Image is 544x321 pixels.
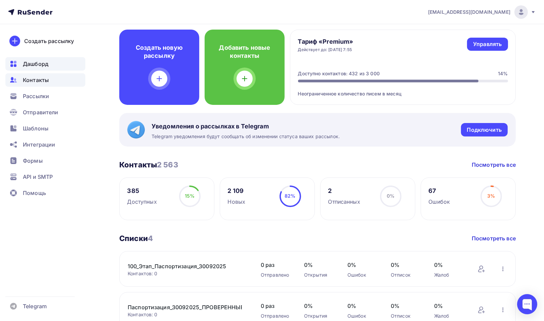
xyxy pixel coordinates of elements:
div: Доступно контактов: 432 из 3 000 [298,70,380,77]
div: 385 [127,187,157,195]
span: Формы [23,157,43,165]
span: 0 раз [261,302,291,310]
span: Контакты [23,76,49,84]
div: Неограниченное количество писем в месяц [298,82,508,97]
a: Отправители [5,106,85,119]
a: Посмотреть все [472,161,516,169]
div: Контактов: 0 [128,311,247,318]
div: Создать рассылку [24,37,74,45]
div: 2 109 [228,187,246,195]
div: 67 [429,187,450,195]
span: Интеграции [23,141,55,149]
span: 0% [347,302,377,310]
div: Действует до: [DATE] 7:55 [298,47,353,52]
h4: Тариф «Premium» [298,38,353,46]
span: Telegram [23,302,47,310]
span: 0% [434,302,464,310]
span: [EMAIL_ADDRESS][DOMAIN_NAME] [428,9,510,15]
span: Отправители [23,108,58,116]
span: 4 [148,234,153,243]
h3: Контакты [119,160,178,169]
span: 0% [434,261,464,269]
span: Уведомления о рассылках в Telegram [152,122,340,130]
span: 3% [487,193,495,199]
div: Контактов: 0 [128,270,247,277]
a: Формы [5,154,85,167]
div: Отписок [391,313,421,319]
a: 100_Этап_Паспортизация_30092025 [128,262,242,270]
a: Контакты [5,73,85,87]
span: Дашборд [23,60,48,68]
div: Жалоб [434,313,464,319]
span: 0 раз [261,261,291,269]
div: Жалоб [434,272,464,278]
h3: Списки [119,234,153,243]
div: Отправлено [261,272,291,278]
span: Шаблоны [23,124,48,132]
div: Новых [228,198,246,206]
div: Ошибок [347,272,377,278]
span: API и SMTP [23,173,53,181]
a: Рассылки [5,89,85,103]
a: Паспортизация_30092025_ПРОВЕРЕННЫЕ [128,303,242,311]
a: Посмотреть все [472,234,516,242]
span: 15% [185,193,195,199]
div: Открытия [304,272,334,278]
div: Ошибок [347,313,377,319]
span: 0% [304,261,334,269]
span: 0% [391,261,421,269]
div: Открытия [304,313,334,319]
div: 2 [328,187,360,195]
div: Отписанных [328,198,360,206]
span: 0% [387,193,394,199]
div: 14% [498,70,508,77]
div: Подключить [467,126,502,134]
div: Отписок [391,272,421,278]
div: Отправлено [261,313,291,319]
span: 82% [285,193,295,199]
span: Telegram уведомления будут сообщать об изменении статуса ваших рассылок. [152,133,340,140]
a: Дашборд [5,57,85,71]
a: Шаблоны [5,122,85,135]
a: [EMAIL_ADDRESS][DOMAIN_NAME] [428,5,536,19]
span: 0% [391,302,421,310]
h4: Создать новую рассылку [130,44,189,60]
span: Рассылки [23,92,49,100]
div: Ошибок [429,198,450,206]
span: 0% [304,302,334,310]
div: Доступных [127,198,157,206]
span: 2 563 [157,160,178,169]
h4: Добавить новые контакты [215,44,274,60]
div: Управлять [473,40,502,48]
span: 0% [347,261,377,269]
span: Помощь [23,189,46,197]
